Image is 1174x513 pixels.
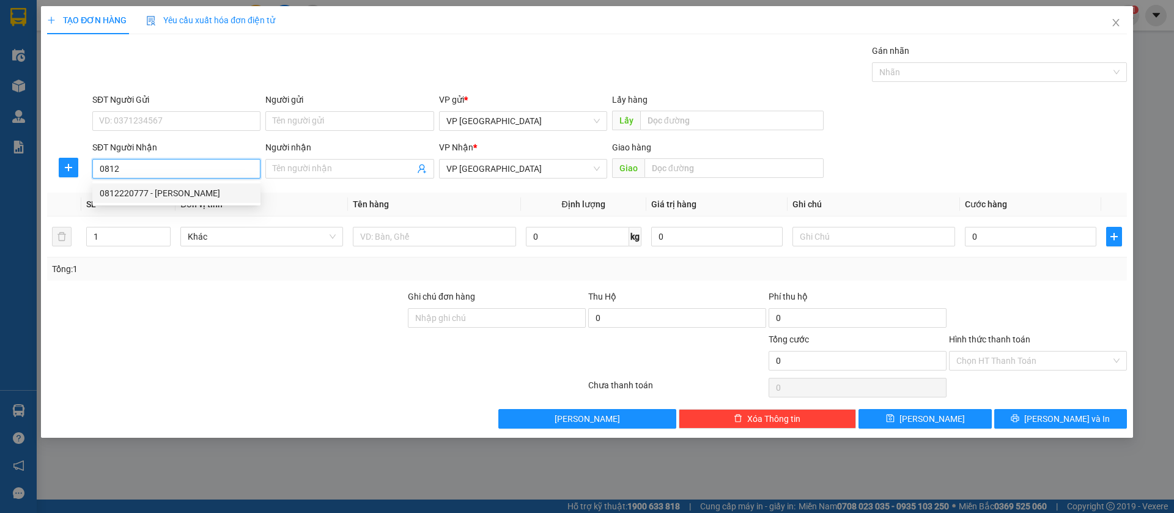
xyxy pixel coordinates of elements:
[555,412,620,426] span: [PERSON_NAME]
[899,412,965,426] span: [PERSON_NAME]
[52,227,72,246] button: delete
[769,334,809,344] span: Tổng cước
[1106,227,1122,246] button: plus
[265,93,434,106] div: Người gửi
[92,93,260,106] div: SĐT Người Gửi
[86,199,96,209] span: SL
[994,409,1127,429] button: printer[PERSON_NAME] và In
[498,409,676,429] button: [PERSON_NAME]
[47,15,127,25] span: TẠO ĐƠN HÀNG
[747,412,800,426] span: Xóa Thông tin
[100,186,253,200] div: 0812220777 - [PERSON_NAME]
[965,199,1007,209] span: Cước hàng
[562,199,605,209] span: Định lượng
[47,16,56,24] span: plus
[872,46,909,56] label: Gán nhãn
[1024,412,1110,426] span: [PERSON_NAME] và In
[788,193,960,216] th: Ghi chú
[408,292,475,301] label: Ghi chú đơn hàng
[439,93,607,106] div: VP gửi
[59,158,78,177] button: plus
[629,227,641,246] span: kg
[353,199,389,209] span: Tên hàng
[446,160,600,178] span: VP Lộc Ninh
[1111,18,1121,28] span: close
[439,142,473,152] span: VP Nhận
[446,112,600,130] span: VP Sài Gòn
[1011,414,1019,424] span: printer
[59,163,78,172] span: plus
[858,409,991,429] button: save[PERSON_NAME]
[92,183,260,203] div: 0812220777 - NGUYỄN XUÂN ĐỨC
[353,227,515,246] input: VD: Bàn, Ghế
[417,164,427,174] span: user-add
[612,142,651,152] span: Giao hàng
[651,199,696,209] span: Giá trị hàng
[644,158,824,178] input: Dọc đường
[651,227,783,246] input: 0
[734,414,742,424] span: delete
[588,292,616,301] span: Thu Hộ
[612,111,640,130] span: Lấy
[679,409,857,429] button: deleteXóa Thông tin
[640,111,824,130] input: Dọc đường
[265,141,434,154] div: Người nhận
[188,227,336,246] span: Khác
[949,334,1030,344] label: Hình thức thanh toán
[792,227,955,246] input: Ghi Chú
[886,414,895,424] span: save
[587,378,767,400] div: Chưa thanh toán
[146,15,275,25] span: Yêu cầu xuất hóa đơn điện tử
[92,141,260,154] div: SĐT Người Nhận
[769,290,947,308] div: Phí thu hộ
[612,158,644,178] span: Giao
[408,308,586,328] input: Ghi chú đơn hàng
[52,262,453,276] div: Tổng: 1
[1099,6,1133,40] button: Close
[146,16,156,26] img: icon
[612,95,648,105] span: Lấy hàng
[1107,232,1121,242] span: plus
